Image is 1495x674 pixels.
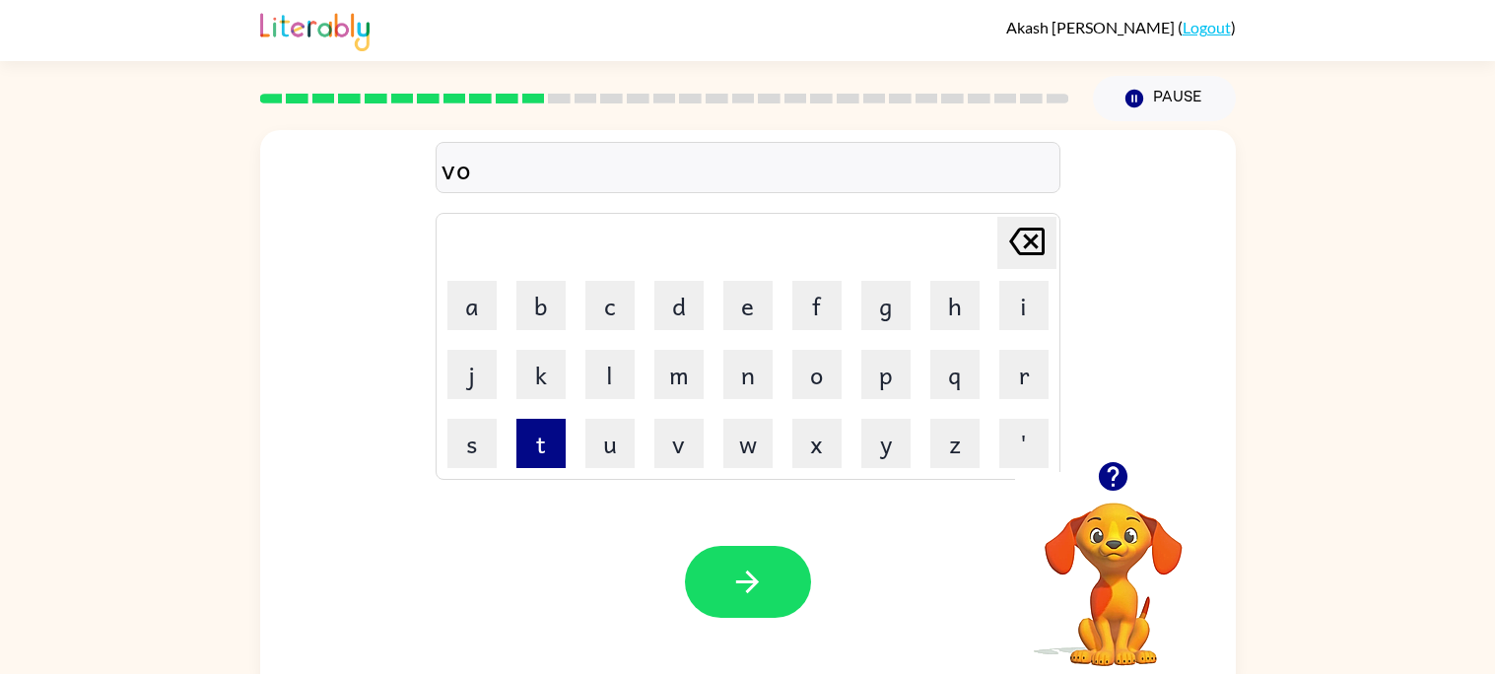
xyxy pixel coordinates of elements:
[723,419,773,468] button: w
[1183,18,1231,36] a: Logout
[723,281,773,330] button: e
[930,419,980,468] button: z
[585,350,635,399] button: l
[861,419,911,468] button: y
[654,281,704,330] button: d
[999,281,1049,330] button: i
[1093,76,1236,121] button: Pause
[1015,472,1212,669] video: Your browser must support playing .mp4 files to use Literably. Please try using another browser.
[1006,18,1236,36] div: ( )
[654,419,704,468] button: v
[861,350,911,399] button: p
[260,8,370,51] img: Literably
[447,281,497,330] button: a
[516,419,566,468] button: t
[723,350,773,399] button: n
[585,419,635,468] button: u
[585,281,635,330] button: c
[792,281,842,330] button: f
[654,350,704,399] button: m
[792,350,842,399] button: o
[930,350,980,399] button: q
[861,281,911,330] button: g
[999,419,1049,468] button: '
[447,350,497,399] button: j
[792,419,842,468] button: x
[1006,18,1178,36] span: Akash [PERSON_NAME]
[442,148,1054,189] div: vo
[930,281,980,330] button: h
[999,350,1049,399] button: r
[516,281,566,330] button: b
[516,350,566,399] button: k
[447,419,497,468] button: s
